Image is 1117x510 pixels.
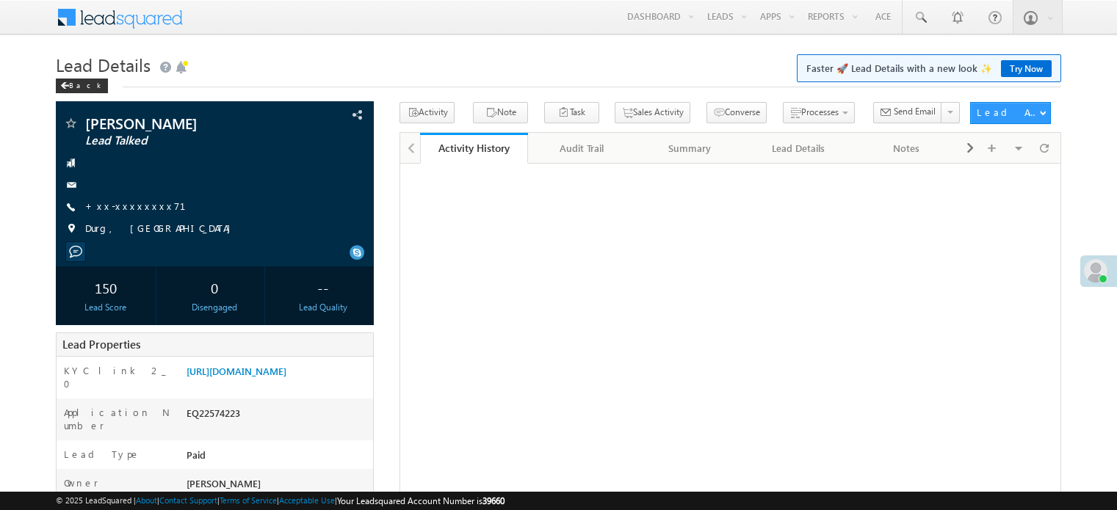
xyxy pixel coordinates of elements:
span: Send Email [894,105,936,118]
div: Lead Details [756,139,839,157]
div: Summary [648,139,731,157]
button: Note [473,102,528,123]
span: [PERSON_NAME] [85,116,282,131]
span: 39660 [482,495,505,506]
div: -- [277,274,369,301]
span: Durg, [GEOGRAPHIC_DATA] [85,222,238,236]
span: [PERSON_NAME] [187,477,261,489]
a: Lead Details [745,133,853,164]
a: Contact Support [159,495,217,505]
a: Try Now [1001,60,1052,77]
a: Terms of Service [220,495,277,505]
a: Back [56,78,115,90]
div: 150 [59,274,152,301]
label: Lead Type [64,448,140,461]
a: [URL][DOMAIN_NAME] [187,365,286,377]
div: Disengaged [168,301,261,314]
span: Your Leadsquared Account Number is [337,495,505,506]
a: Summary [637,133,745,164]
label: Owner [64,476,98,489]
a: Notes [853,133,961,164]
span: Lead Details [56,53,151,76]
button: Lead Actions [970,102,1051,124]
div: Lead Quality [277,301,369,314]
div: 0 [168,274,261,301]
span: Processes [801,106,839,117]
div: Audit Trail [540,139,623,157]
div: EQ22574223 [183,406,373,426]
a: +xx-xxxxxxxx71 [85,200,203,212]
button: Processes [783,102,855,123]
div: Activity History [431,141,517,155]
label: Application Number [64,406,171,432]
label: KYC link 2_0 [64,364,171,390]
a: Acceptable Use [279,495,335,505]
span: Lead Talked [85,134,282,148]
button: Converse [706,102,767,123]
button: Activity [400,102,455,123]
a: About [136,495,157,505]
a: Audit Trail [528,133,636,164]
div: Notes [865,139,948,157]
button: Task [544,102,599,123]
span: Lead Properties [62,337,140,351]
div: Paid [183,448,373,468]
span: Faster 🚀 Lead Details with a new look ✨ [806,61,1052,76]
div: Lead Score [59,301,152,314]
button: Sales Activity [615,102,690,123]
div: Back [56,79,108,93]
a: Activity History [420,133,528,164]
button: Send Email [873,102,942,123]
span: © 2025 LeadSquared | | | | | [56,494,505,508]
div: Lead Actions [977,106,1039,119]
